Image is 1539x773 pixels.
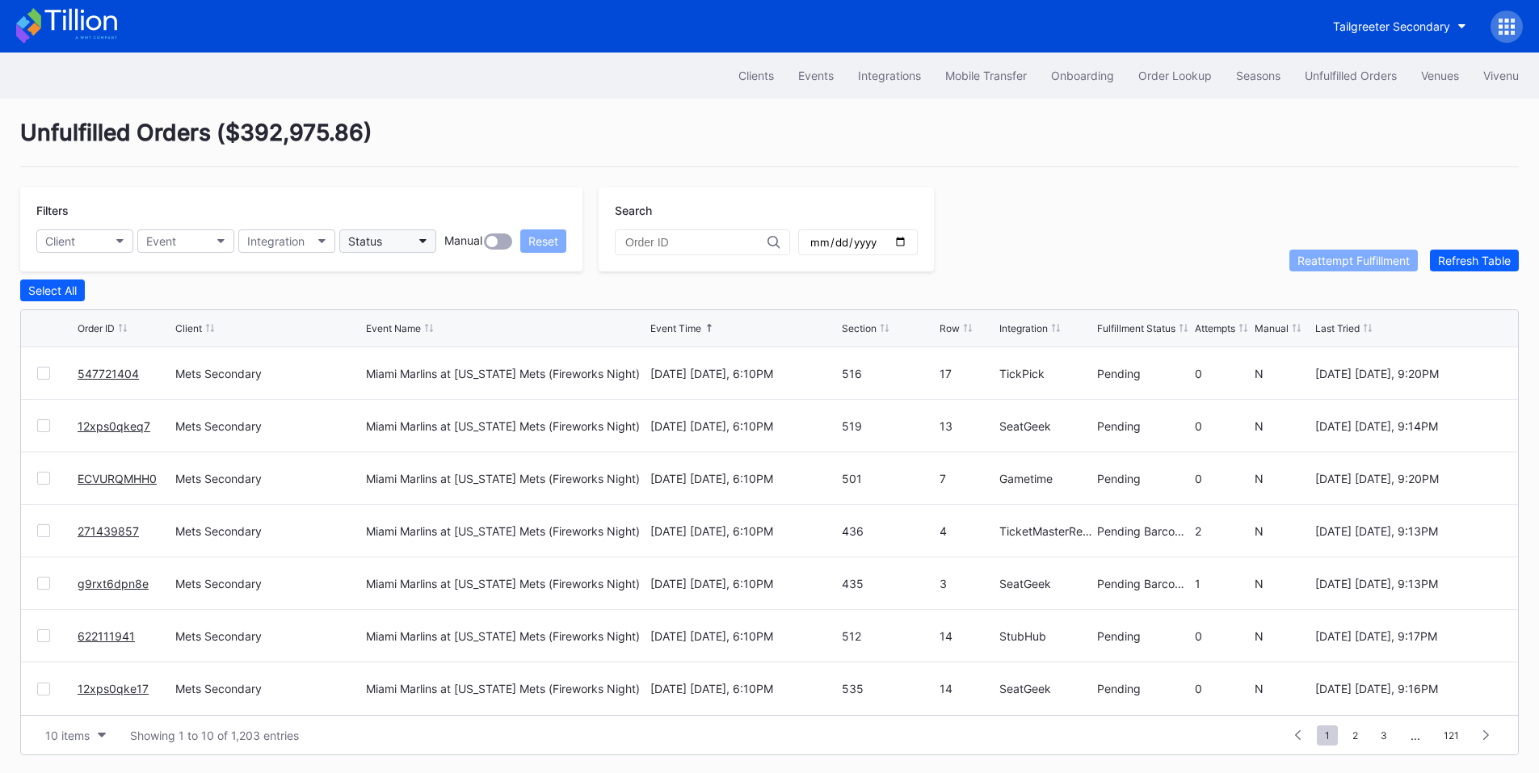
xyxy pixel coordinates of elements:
div: TicketMasterResale [999,524,1093,538]
span: 3 [1373,725,1395,746]
div: [DATE] [DATE], 9:20PM [1315,367,1502,380]
button: Clients [726,61,786,90]
a: 12xps0qke17 [78,682,149,695]
div: Gametime [999,472,1093,485]
div: Pending [1097,367,1191,380]
div: Mets Secondary [175,472,362,485]
div: Pending [1097,682,1191,695]
div: Filters [36,204,566,217]
div: Venues [1421,69,1459,82]
button: Select All [20,279,85,301]
div: 4 [940,524,995,538]
div: Vivenu [1483,69,1519,82]
button: Client [36,229,133,253]
div: 0 [1195,682,1251,695]
div: N [1255,524,1310,538]
div: Integration [247,234,305,248]
button: Order Lookup [1126,61,1224,90]
div: [DATE] [DATE], 6:10PM [650,367,837,380]
div: [DATE] [DATE], 9:13PM [1315,577,1502,590]
button: Unfulfilled Orders [1293,61,1409,90]
a: 271439857 [78,524,139,538]
a: 547721404 [78,367,139,380]
div: Reset [528,234,558,248]
div: Unfulfilled Orders ( $392,975.86 ) [20,119,1519,167]
button: Reattempt Fulfillment [1289,250,1418,271]
div: [DATE] [DATE], 9:16PM [1315,682,1502,695]
div: StubHub [999,629,1093,643]
div: N [1255,472,1310,485]
div: Reattempt Fulfillment [1297,254,1410,267]
div: [DATE] [DATE], 6:10PM [650,524,837,538]
div: 535 [842,682,936,695]
div: 512 [842,629,936,643]
a: 12xps0qkeq7 [78,419,150,433]
button: Tailgreeter Secondary [1321,11,1478,41]
div: ... [1398,729,1432,742]
div: Mobile Transfer [945,69,1027,82]
span: 1 [1317,725,1338,746]
div: N [1255,682,1310,695]
div: Mets Secondary [175,577,362,590]
a: ECVURQMHH0 [78,472,157,485]
div: [DATE] [DATE], 6:10PM [650,472,837,485]
div: Client [175,322,202,334]
div: Miami Marlins at [US_STATE] Mets (Fireworks Night) [366,419,640,433]
button: Integrations [846,61,933,90]
div: 10 items [45,729,90,742]
div: Mets Secondary [175,419,362,433]
div: N [1255,629,1310,643]
button: Event [137,229,234,253]
button: Vivenu [1471,61,1531,90]
div: 2 [1195,524,1251,538]
div: 0 [1195,367,1251,380]
div: Mets Secondary [175,367,362,380]
button: Integration [238,229,335,253]
div: Pending [1097,629,1191,643]
div: 516 [842,367,936,380]
div: Event Time [650,322,701,334]
div: Mets Secondary [175,629,362,643]
div: Pending [1097,472,1191,485]
div: 519 [842,419,936,433]
div: [DATE] [DATE], 6:10PM [650,419,837,433]
button: Mobile Transfer [933,61,1039,90]
div: [DATE] [DATE], 6:10PM [650,682,837,695]
div: 14 [940,629,995,643]
div: 0 [1195,472,1251,485]
div: Miami Marlins at [US_STATE] Mets (Fireworks Night) [366,367,640,380]
div: 17 [940,367,995,380]
div: Onboarding [1051,69,1114,82]
div: Integrations [858,69,921,82]
div: Last Tried [1315,322,1360,334]
div: 1 [1195,577,1251,590]
div: Event Name [366,322,421,334]
div: Search [615,204,918,217]
div: Mets Secondary [175,524,362,538]
div: 0 [1195,419,1251,433]
div: Miami Marlins at [US_STATE] Mets (Fireworks Night) [366,472,640,485]
button: Seasons [1224,61,1293,90]
div: 3 [940,577,995,590]
div: Tailgreeter Secondary [1333,19,1450,33]
div: 13 [940,419,995,433]
button: Onboarding [1039,61,1126,90]
div: Miami Marlins at [US_STATE] Mets (Fireworks Night) [366,524,640,538]
div: [DATE] [DATE], 6:10PM [650,577,837,590]
div: Manual [444,233,482,250]
div: Miami Marlins at [US_STATE] Mets (Fireworks Night) [366,629,640,643]
div: SeatGeek [999,419,1093,433]
button: 10 items [37,725,114,746]
div: Attempts [1195,322,1235,334]
input: Order ID [625,236,767,249]
div: Miami Marlins at [US_STATE] Mets (Fireworks Night) [366,682,640,695]
div: Order ID [78,322,115,334]
div: Pending Barcode Validation [1097,524,1191,538]
div: 501 [842,472,936,485]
